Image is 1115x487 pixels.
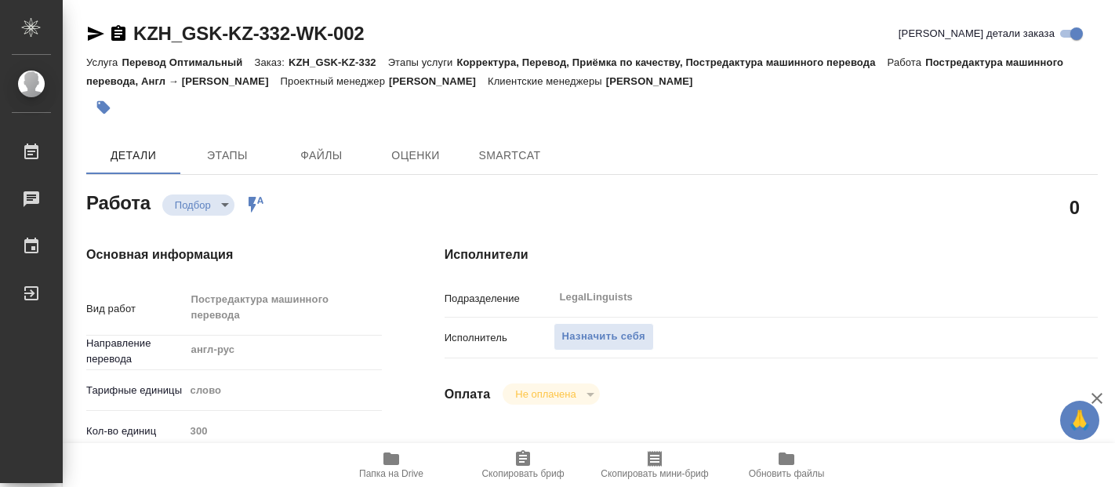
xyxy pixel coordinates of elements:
h2: Работа [86,187,151,216]
p: [PERSON_NAME] [606,75,705,87]
a: KZH_GSK-KZ-332-WK-002 [133,23,365,44]
span: 🙏 [1066,404,1093,437]
p: Работа [888,56,926,68]
h4: Оплата [445,385,491,404]
span: Папка на Drive [359,468,423,479]
p: Направление перевода [86,336,185,367]
span: Оценки [378,146,453,165]
span: SmartCat [472,146,547,165]
p: Тарифные единицы [86,383,185,398]
button: 🙏 [1060,401,1099,440]
button: Скопировать бриф [457,443,589,487]
button: Скопировать ссылку для ЯМессенджера [86,24,105,43]
button: Скопировать мини-бриф [589,443,721,487]
p: Услуга [86,56,122,68]
p: [PERSON_NAME] [389,75,488,87]
button: Назначить себя [554,323,654,351]
span: Назначить себя [562,328,645,346]
p: Заказ: [254,56,288,68]
div: Подбор [162,194,234,216]
h2: 0 [1070,194,1080,220]
span: Детали [96,146,171,165]
div: Подбор [503,383,599,405]
p: KZH_GSK-KZ-332 [289,56,388,68]
span: Файлы [284,146,359,165]
p: Этапы услуги [388,56,457,68]
span: Обновить файлы [749,468,825,479]
h4: Дополнительно [445,442,1098,461]
button: Добавить тэг [86,90,121,125]
span: Скопировать бриф [481,468,564,479]
p: Клиентские менеджеры [488,75,606,87]
p: Проектный менеджер [281,75,389,87]
p: Исполнитель [445,330,554,346]
button: Обновить файлы [721,443,852,487]
p: Перевод Оптимальный [122,56,254,68]
p: Подразделение [445,291,554,307]
button: Подбор [170,198,216,212]
span: [PERSON_NAME] детали заказа [899,26,1055,42]
button: Скопировать ссылку [109,24,128,43]
button: Не оплачена [510,387,580,401]
p: Вид работ [86,301,185,317]
p: Корректура, Перевод, Приёмка по качеству, Постредактура машинного перевода [456,56,887,68]
button: Папка на Drive [325,443,457,487]
h4: Исполнители [445,245,1098,264]
div: слово [185,377,382,404]
span: Скопировать мини-бриф [601,468,708,479]
p: Кол-во единиц [86,423,185,439]
span: Этапы [190,146,265,165]
h4: Основная информация [86,245,382,264]
input: Пустое поле [185,420,382,442]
